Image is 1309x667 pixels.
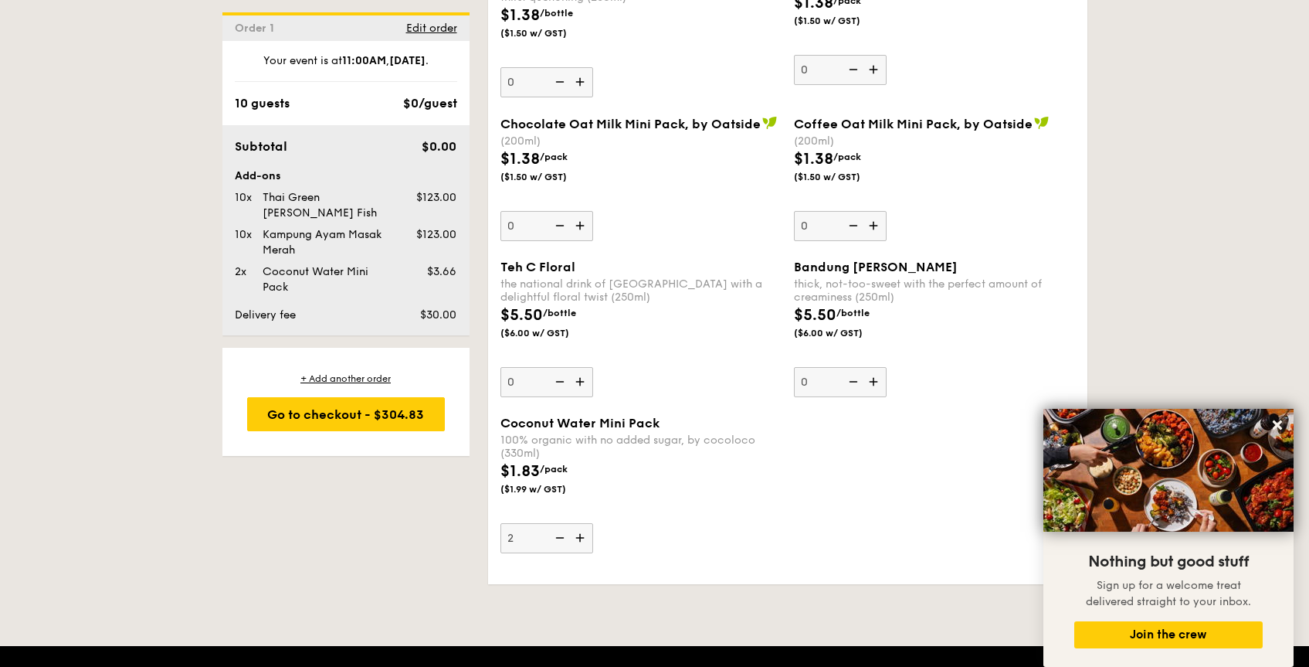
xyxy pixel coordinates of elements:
[543,308,576,318] span: /bottle
[500,171,605,183] span: ($1.50 w/ GST)
[840,55,863,84] img: icon-reduce.1d2dbef1.svg
[1074,621,1263,648] button: Join the crew
[570,367,593,396] img: icon-add.58712e84.svg
[794,327,899,339] span: ($6.00 w/ GST)
[1034,116,1050,130] img: icon-vegan.f8ff3823.svg
[547,211,570,240] img: icon-reduce.1d2dbef1.svg
[547,67,570,97] img: icon-reduce.1d2dbef1.svg
[235,308,296,322] span: Delivery fee
[500,416,660,430] span: Coconut Water Mini Pack
[863,55,887,84] img: icon-add.58712e84.svg
[794,211,887,241] input: Coffee Oat Milk Mini Pack, by Oatside(200ml)$1.38/pack($1.50 w/ GST)
[500,306,543,325] span: $5.50
[500,27,605,39] span: ($1.50 w/ GST)
[256,227,397,258] div: Kampung Ayam Masak Merah
[500,117,761,131] span: Chocolate Oat Milk Mini Pack, by Oatside
[235,168,457,184] div: Add-ons
[1043,409,1294,532] img: DSC07876-Edit02-Large.jpeg
[547,523,570,553] img: icon-reduce.1d2dbef1.svg
[247,373,445,385] div: + Add another order
[403,94,457,113] div: $0/guest
[840,211,863,240] img: icon-reduce.1d2dbef1.svg
[235,139,287,154] span: Subtotal
[1088,553,1249,571] span: Nothing but good stuff
[794,150,833,168] span: $1.38
[794,260,958,274] span: Bandung [PERSON_NAME]
[389,54,426,67] strong: [DATE]
[235,22,280,35] span: Order 1
[500,523,593,553] input: Coconut Water Mini Pack100% organic with no added sugar, by cocoloco (330ml)$1.83/pack($1.99 w/ GST)
[762,116,778,130] img: icon-vegan.f8ff3823.svg
[416,191,456,204] span: $123.00
[570,67,593,97] img: icon-add.58712e84.svg
[500,367,593,397] input: Teh C Floralthe national drink of [GEOGRAPHIC_DATA] with a delightful floral twist (250ml)$5.50/b...
[836,308,870,318] span: /bottle
[342,54,386,67] strong: 11:00AM
[840,367,863,396] img: icon-reduce.1d2dbef1.svg
[500,260,575,274] span: Teh C Floral
[863,211,887,240] img: icon-add.58712e84.svg
[416,228,456,241] span: $123.00
[422,139,456,154] span: $0.00
[235,53,457,82] div: Your event is at , .
[427,265,456,278] span: $3.66
[500,277,782,304] div: the national drink of [GEOGRAPHIC_DATA] with a delightful floral twist (250ml)
[540,8,573,19] span: /bottle
[794,367,887,397] input: Bandung [PERSON_NAME]thick, not-too-sweet with the perfect amount of creaminess (250ml)$5.50/bott...
[500,483,605,495] span: ($1.99 w/ GST)
[833,151,861,162] span: /pack
[500,67,593,97] input: Bottled Alps Watera pure, crisp mountain stream bottled, perfect for thirst quenching (250ml)$1.3...
[229,227,256,243] div: 10x
[794,117,1033,131] span: Coffee Oat Milk Mini Pack, by Oatside
[500,211,593,241] input: Chocolate Oat Milk Mini Pack, by Oatside(200ml)$1.38/pack($1.50 w/ GST)
[500,150,540,168] span: $1.38
[794,277,1075,304] div: thick, not-too-sweet with the perfect amount of creaminess (250ml)
[863,367,887,396] img: icon-add.58712e84.svg
[229,190,256,206] div: 10x
[570,211,593,240] img: icon-add.58712e84.svg
[229,264,256,280] div: 2x
[794,55,887,85] input: Barista Oat Milk Mini Pack, by Oatside(200ml)$1.38/pack($1.50 w/ GST)
[794,134,1075,148] div: (200ml)
[420,308,456,322] span: $30.00
[256,264,397,295] div: Coconut Water Mini Pack
[235,94,290,113] div: 10 guests
[247,397,445,431] div: Go to checkout - $304.83
[547,367,570,396] img: icon-reduce.1d2dbef1.svg
[500,134,782,148] div: (200ml)
[570,523,593,553] img: icon-add.58712e84.svg
[1265,413,1290,437] button: Close
[794,171,899,183] span: ($1.50 w/ GST)
[406,22,457,35] span: Edit order
[256,190,397,221] div: Thai Green [PERSON_NAME] Fish
[540,151,568,162] span: /pack
[500,327,605,339] span: ($6.00 w/ GST)
[540,464,568,475] span: /pack
[1086,579,1251,608] span: Sign up for a welcome treat delivered straight to your inbox.
[794,15,899,27] span: ($1.50 w/ GST)
[794,306,836,325] span: $5.50
[500,462,540,481] span: $1.83
[500,6,540,25] span: $1.38
[500,434,782,460] div: 100% organic with no added sugar, by cocoloco (330ml)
